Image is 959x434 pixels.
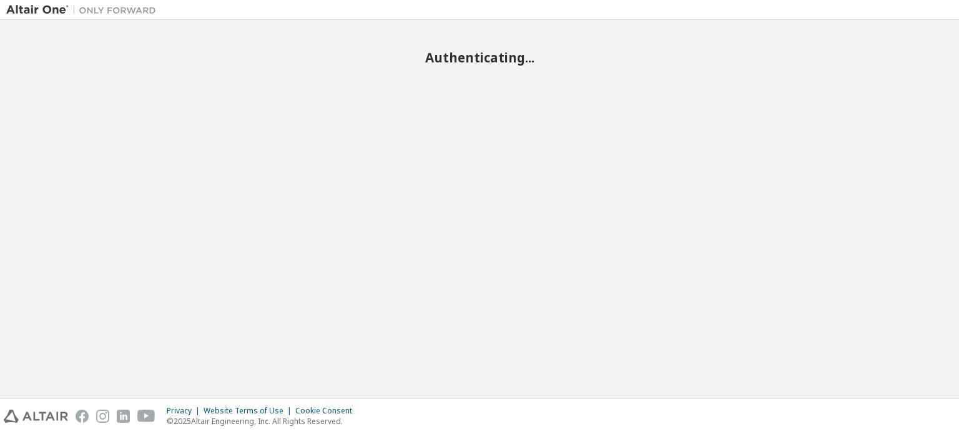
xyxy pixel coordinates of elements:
[4,410,68,423] img: altair_logo.svg
[117,410,130,423] img: linkedin.svg
[204,406,295,416] div: Website Terms of Use
[96,410,109,423] img: instagram.svg
[76,410,89,423] img: facebook.svg
[137,410,155,423] img: youtube.svg
[167,406,204,416] div: Privacy
[167,416,360,427] p: © 2025 Altair Engineering, Inc. All Rights Reserved.
[6,49,953,66] h2: Authenticating...
[295,406,360,416] div: Cookie Consent
[6,4,162,16] img: Altair One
